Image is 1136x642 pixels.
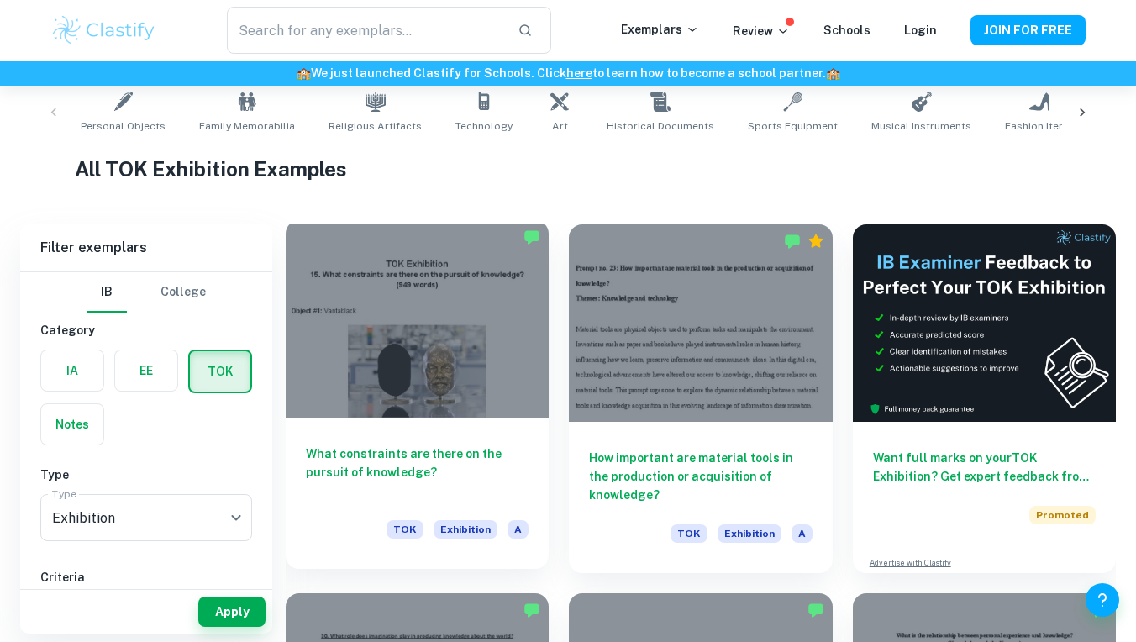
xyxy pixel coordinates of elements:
[523,602,540,618] img: Marked
[40,494,252,541] div: Exhibition
[75,154,1061,184] h1: All TOK Exhibition Examples
[81,118,166,134] span: Personal Objects
[40,568,252,587] h6: Criteria
[569,224,832,573] a: How important are material tools in the production or acquisition of knowledge?TOKExhibitionA
[40,321,252,339] h6: Category
[199,118,295,134] span: Family Memorabilia
[607,118,714,134] span: Historical Documents
[160,272,206,313] button: College
[20,224,272,271] h6: Filter exemplars
[904,24,937,37] a: Login
[286,224,549,573] a: What constraints are there on the pursuit of knowledge?TOKExhibitionA
[621,20,699,39] p: Exemplars
[552,118,568,134] span: Art
[823,24,870,37] a: Schools
[1086,583,1119,617] button: Help and Feedback
[807,602,824,618] img: Marked
[40,466,252,484] h6: Type
[826,66,840,80] span: 🏫
[387,520,423,539] span: TOK
[434,520,497,539] span: Exhibition
[853,224,1116,573] a: Want full marks on yourTOK Exhibition? Get expert feedback from an IB examiner!PromotedAdvertise ...
[87,272,127,313] button: IB
[87,272,206,313] div: Filter type choice
[733,22,790,40] p: Review
[870,557,951,569] a: Advertise with Clastify
[41,404,103,445] button: Notes
[871,118,971,134] span: Musical Instruments
[523,229,540,245] img: Marked
[589,449,812,504] h6: How important are material tools in the production or acquisition of knowledge?
[748,118,838,134] span: Sports Equipment
[115,350,177,391] button: EE
[1029,506,1096,524] span: Promoted
[718,524,781,543] span: Exhibition
[784,233,801,250] img: Marked
[792,524,813,543] span: A
[297,66,311,80] span: 🏫
[1005,118,1074,134] span: Fashion Items
[227,7,504,54] input: Search for any exemplars...
[671,524,707,543] span: TOK
[50,13,157,47] img: Clastify logo
[329,118,422,134] span: Religious Artifacts
[873,449,1096,486] h6: Want full marks on your TOK Exhibition ? Get expert feedback from an IB examiner!
[198,597,266,627] button: Apply
[3,64,1133,82] h6: We just launched Clastify for Schools. Click to learn how to become a school partner.
[970,15,1086,45] button: JOIN FOR FREE
[41,350,103,391] button: IA
[306,445,529,500] h6: What constraints are there on the pursuit of knowledge?
[807,233,824,250] div: Premium
[566,66,592,80] a: here
[853,224,1116,422] img: Thumbnail
[52,487,76,501] label: Type
[190,351,250,392] button: TOK
[508,520,529,539] span: A
[455,118,513,134] span: Technology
